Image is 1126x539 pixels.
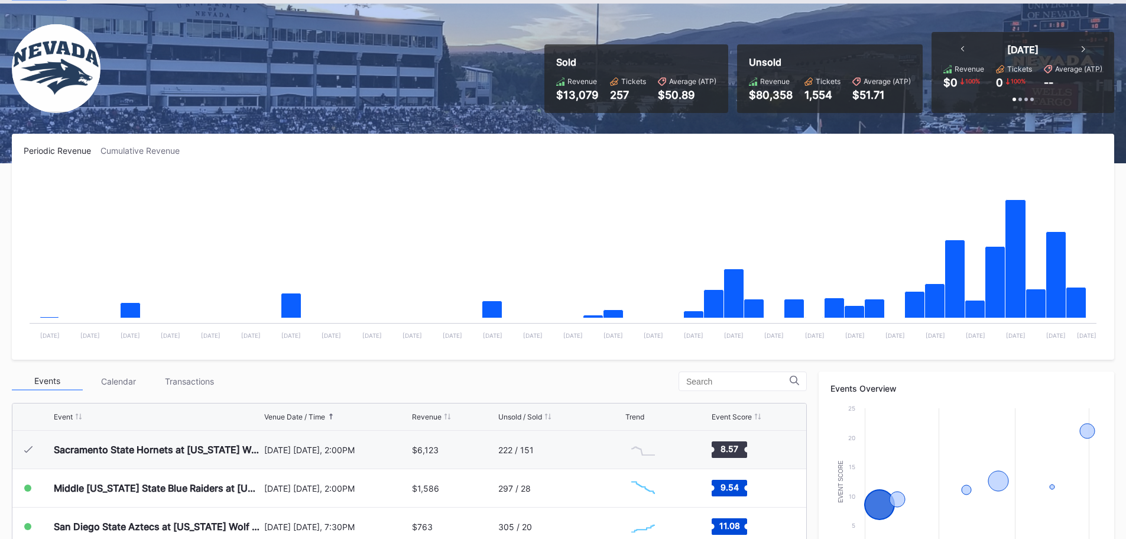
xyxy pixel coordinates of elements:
[964,76,981,86] div: 100 %
[1007,44,1039,56] div: [DATE]
[603,332,623,339] text: [DATE]
[498,522,532,532] div: 305 / 20
[80,332,100,339] text: [DATE]
[852,522,855,529] text: 5
[412,445,439,455] div: $6,123
[804,89,841,101] div: 1,554
[443,332,462,339] text: [DATE]
[943,76,958,89] div: $0
[625,435,661,464] svg: Chart title
[567,77,597,86] div: Revenue
[498,412,542,421] div: Unsold / Sold
[610,89,646,101] div: 257
[1077,332,1096,339] text: [DATE]
[864,77,911,86] div: Average (ATP)
[1006,332,1026,339] text: [DATE]
[849,463,855,470] text: 15
[1007,64,1032,73] div: Tickets
[764,332,784,339] text: [DATE]
[100,146,189,156] div: Cumulative Revenue
[161,332,180,339] text: [DATE]
[749,89,793,101] div: $80,358
[684,332,703,339] text: [DATE]
[412,483,439,493] div: $1,586
[885,332,905,339] text: [DATE]
[658,89,716,101] div: $50.89
[955,64,984,73] div: Revenue
[498,483,531,493] div: 297 / 28
[154,372,225,390] div: Transactions
[1055,64,1102,73] div: Average (ATP)
[264,445,410,455] div: [DATE] [DATE], 2:00PM
[412,412,442,421] div: Revenue
[281,332,301,339] text: [DATE]
[556,89,598,101] div: $13,079
[24,146,100,156] div: Periodic Revenue
[621,77,646,86] div: Tickets
[686,377,790,386] input: Search
[24,170,1102,348] svg: Chart title
[625,473,661,503] svg: Chart title
[749,56,911,68] div: Unsold
[760,77,790,86] div: Revenue
[838,460,844,503] text: Event Score
[625,412,644,421] div: Trend
[644,332,663,339] text: [DATE]
[264,522,410,532] div: [DATE] [DATE], 7:30PM
[54,412,73,421] div: Event
[712,412,752,421] div: Event Score
[241,332,261,339] text: [DATE]
[264,483,410,493] div: [DATE] [DATE], 2:00PM
[362,332,382,339] text: [DATE]
[412,522,433,532] div: $763
[848,434,855,441] text: 20
[720,482,738,492] text: 9.54
[264,412,325,421] div: Venue Date / Time
[966,332,985,339] text: [DATE]
[201,332,220,339] text: [DATE]
[556,56,716,68] div: Sold
[523,332,543,339] text: [DATE]
[719,521,739,531] text: 11.08
[483,332,502,339] text: [DATE]
[54,521,261,532] div: San Diego State Aztecs at [US_STATE] Wolf Pack Football
[830,383,1102,393] div: Events Overview
[852,89,911,101] div: $51.71
[1010,76,1027,86] div: 100 %
[1044,76,1053,89] div: --
[403,332,422,339] text: [DATE]
[721,444,738,454] text: 8.57
[805,332,825,339] text: [DATE]
[54,444,261,456] div: Sacramento State Hornets at [US_STATE] Wolf Pack Football
[121,332,140,339] text: [DATE]
[12,24,100,113] img: Nevada_Wolf_Pack_Football_Secondary.png
[848,405,855,412] text: 25
[926,332,945,339] text: [DATE]
[40,332,60,339] text: [DATE]
[996,76,1003,89] div: 0
[1046,332,1066,339] text: [DATE]
[816,77,841,86] div: Tickets
[54,482,261,494] div: Middle [US_STATE] State Blue Raiders at [US_STATE] Wolf Pack
[849,493,855,500] text: 10
[322,332,341,339] text: [DATE]
[498,445,534,455] div: 222 / 151
[724,332,744,339] text: [DATE]
[845,332,865,339] text: [DATE]
[563,332,583,339] text: [DATE]
[83,372,154,390] div: Calendar
[12,372,83,390] div: Events
[669,77,716,86] div: Average (ATP)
